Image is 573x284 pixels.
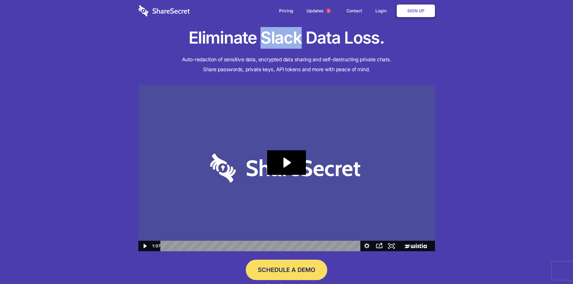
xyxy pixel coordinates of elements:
[369,2,396,20] a: Login
[138,241,151,251] button: Play Video
[385,241,398,251] button: Fullscreen
[273,2,299,20] a: Pricing
[373,241,385,251] button: Open sharing menu
[165,241,358,251] div: Playbar
[397,5,435,17] a: Sign Up
[398,241,435,251] a: Wistia Logo -- Learn More
[267,150,306,175] button: Play Video: Sharesecret Slack Extension
[326,8,331,13] span: 1
[543,254,566,277] iframe: Drift Widget Chat Controller
[138,27,435,49] h1: Eliminate Slack Data Loss.
[246,260,327,280] a: Schedule a Demo
[340,2,368,20] a: Contact
[138,55,435,75] h4: Auto-redaction of sensitive data, encrypted data sharing and self-destructing private chats. Shar...
[138,5,190,17] img: logo-wordmark-white-trans-d4663122ce5f474addd5e946df7df03e33cb6a1c49d2221995e7729f52c070b2.svg
[138,85,435,252] img: Sharesecret
[361,241,373,251] button: Show settings menu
